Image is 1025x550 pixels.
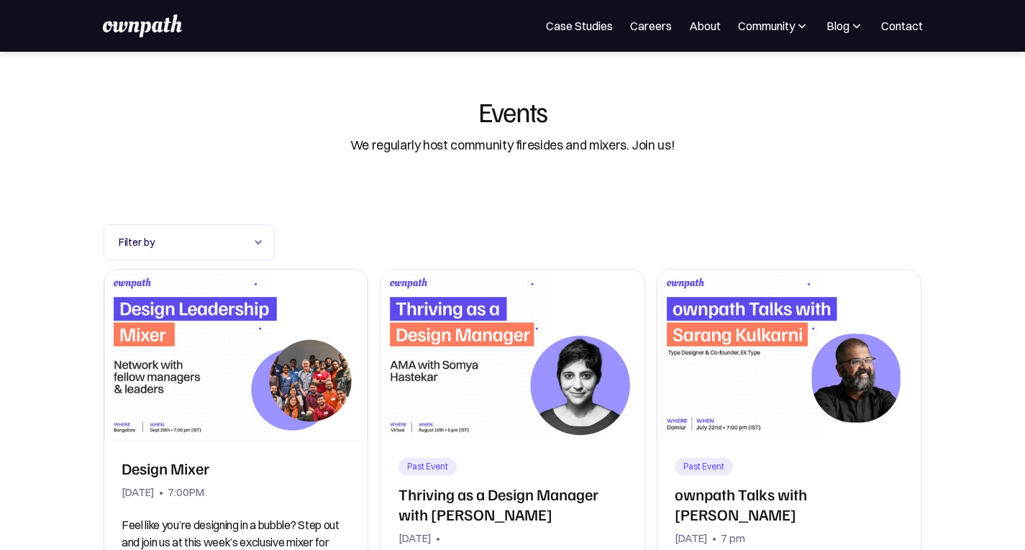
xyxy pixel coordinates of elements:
[398,484,627,524] h2: Thriving as a Design Manager with [PERSON_NAME]
[675,528,708,549] div: [DATE]
[104,224,275,260] div: Filter by
[436,528,440,549] div: •
[826,17,849,35] div: Blog
[407,461,448,472] div: Past Event
[683,461,724,472] div: Past Event
[478,98,547,125] div: Events
[350,136,675,155] div: We regularly host community firesides and mixers. Join us!
[546,17,613,35] a: Case Studies
[630,17,672,35] a: Careers
[159,482,163,503] div: •
[122,458,209,478] h2: Design Mixer
[398,528,432,549] div: [DATE]
[122,482,155,503] div: [DATE]
[119,234,245,251] div: Filter by
[881,17,923,35] a: Contact
[712,528,716,549] div: •
[826,17,864,35] div: Blog
[689,17,721,35] a: About
[738,17,809,35] div: Community
[168,482,204,503] div: 7:00PM
[675,484,903,524] h2: ownpath Talks with [PERSON_NAME]
[721,528,745,549] div: 7 pm
[738,17,795,35] div: Community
